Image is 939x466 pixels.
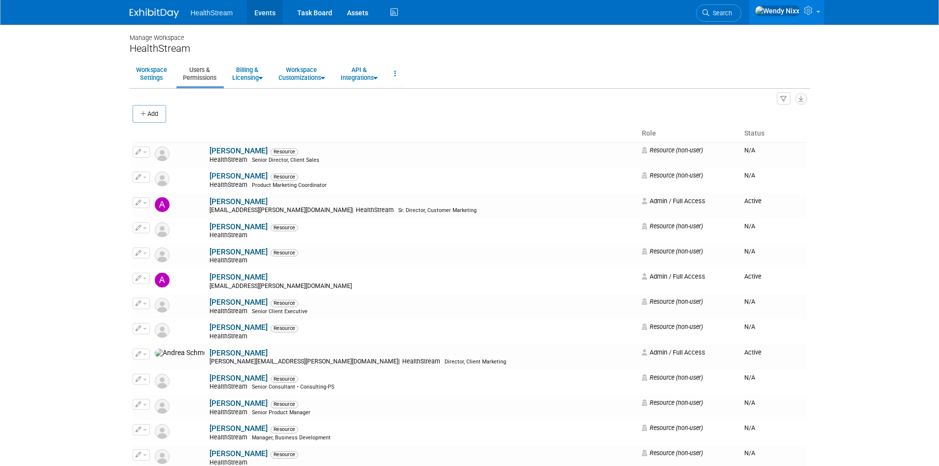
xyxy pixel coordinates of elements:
[252,384,334,390] span: Senior Consultant • Consulting-PS
[755,5,800,16] img: Wendy Nixx
[642,374,703,381] span: Resource (non-user)
[400,358,443,365] span: HealthStream
[744,298,755,305] span: N/A
[155,172,170,186] img: Resource
[209,323,268,332] a: [PERSON_NAME]
[744,222,755,230] span: N/A
[271,148,298,155] span: Resource
[209,146,268,155] a: [PERSON_NAME]
[209,358,636,366] div: [PERSON_NAME][EMAIL_ADDRESS][PERSON_NAME][DOMAIN_NAME]
[740,125,806,142] th: Status
[209,273,268,282] a: [PERSON_NAME]
[744,424,755,431] span: N/A
[130,42,810,55] div: HealthStream
[155,197,170,212] img: Alyssa Jones
[398,358,400,365] span: |
[209,459,250,466] span: HealthStream
[209,333,250,340] span: HealthStream
[209,298,268,307] a: [PERSON_NAME]
[642,273,705,280] span: Admin / Full Access
[744,172,755,179] span: N/A
[209,207,636,215] div: [EMAIL_ADDRESS][PERSON_NAME][DOMAIN_NAME]
[226,62,269,86] a: Billing &Licensing
[155,449,170,464] img: Resource
[638,125,740,142] th: Role
[642,298,703,305] span: Resource (non-user)
[744,374,755,381] span: N/A
[642,424,703,431] span: Resource (non-user)
[642,248,703,255] span: Resource (non-user)
[191,9,233,17] span: HealthStream
[271,401,298,408] span: Resource
[155,273,170,287] img: Amelie Smith
[271,451,298,458] span: Resource
[642,222,703,230] span: Resource (non-user)
[133,105,166,123] button: Add
[252,308,308,315] span: Senior Client Executive
[709,9,732,17] span: Search
[642,399,703,406] span: Resource (non-user)
[252,434,331,441] span: Manager, Business Development
[271,300,298,307] span: Resource
[209,156,250,163] span: HealthStream
[271,426,298,433] span: Resource
[252,157,319,163] span: Senior Director, Client Sales
[209,374,268,383] a: [PERSON_NAME]
[209,283,636,290] div: [EMAIL_ADDRESS][PERSON_NAME][DOMAIN_NAME]
[130,62,174,86] a: WorkspaceSettings
[445,358,506,365] span: Director, Client Marketing
[696,4,741,22] a: Search
[209,222,268,231] a: [PERSON_NAME]
[176,62,223,86] a: Users &Permissions
[252,409,311,416] span: Senior Product Manager
[353,207,397,214] span: HealthStream
[130,8,179,18] img: ExhibitDay
[271,376,298,383] span: Resource
[271,325,298,332] span: Resource
[642,449,703,457] span: Resource (non-user)
[252,182,327,188] span: Product Marketing Coordinator
[744,197,762,205] span: Active
[209,308,250,315] span: HealthStream
[155,222,170,237] img: Resource
[642,349,705,356] span: Admin / Full Access
[155,323,170,338] img: Resource
[209,409,250,416] span: HealthStream
[155,248,170,262] img: Resource
[744,349,762,356] span: Active
[130,25,810,42] div: Manage Workspace
[209,172,268,180] a: [PERSON_NAME]
[398,207,477,214] span: Sr. Director, Customer Marketing
[642,146,703,154] span: Resource (non-user)
[209,424,268,433] a: [PERSON_NAME]
[744,399,755,406] span: N/A
[272,62,331,86] a: WorkspaceCustomizations
[209,399,268,408] a: [PERSON_NAME]
[155,146,170,161] img: Resource
[642,197,705,205] span: Admin / Full Access
[352,207,353,214] span: |
[209,449,268,458] a: [PERSON_NAME]
[271,224,298,231] span: Resource
[642,323,703,330] span: Resource (non-user)
[744,248,755,255] span: N/A
[155,298,170,313] img: Resource
[334,62,384,86] a: API &Integrations
[642,172,703,179] span: Resource (non-user)
[209,434,250,441] span: HealthStream
[209,257,250,264] span: HealthStream
[209,349,268,358] a: [PERSON_NAME]
[271,250,298,256] span: Resource
[209,232,250,239] span: HealthStream
[744,449,755,457] span: N/A
[155,374,170,389] img: Resource
[271,174,298,180] span: Resource
[209,248,268,256] a: [PERSON_NAME]
[155,424,170,439] img: Resource
[744,273,762,280] span: Active
[744,146,755,154] span: N/A
[209,181,250,188] span: HealthStream
[155,349,205,358] img: Andrea Schmitz
[155,399,170,414] img: Resource
[209,383,250,390] span: HealthStream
